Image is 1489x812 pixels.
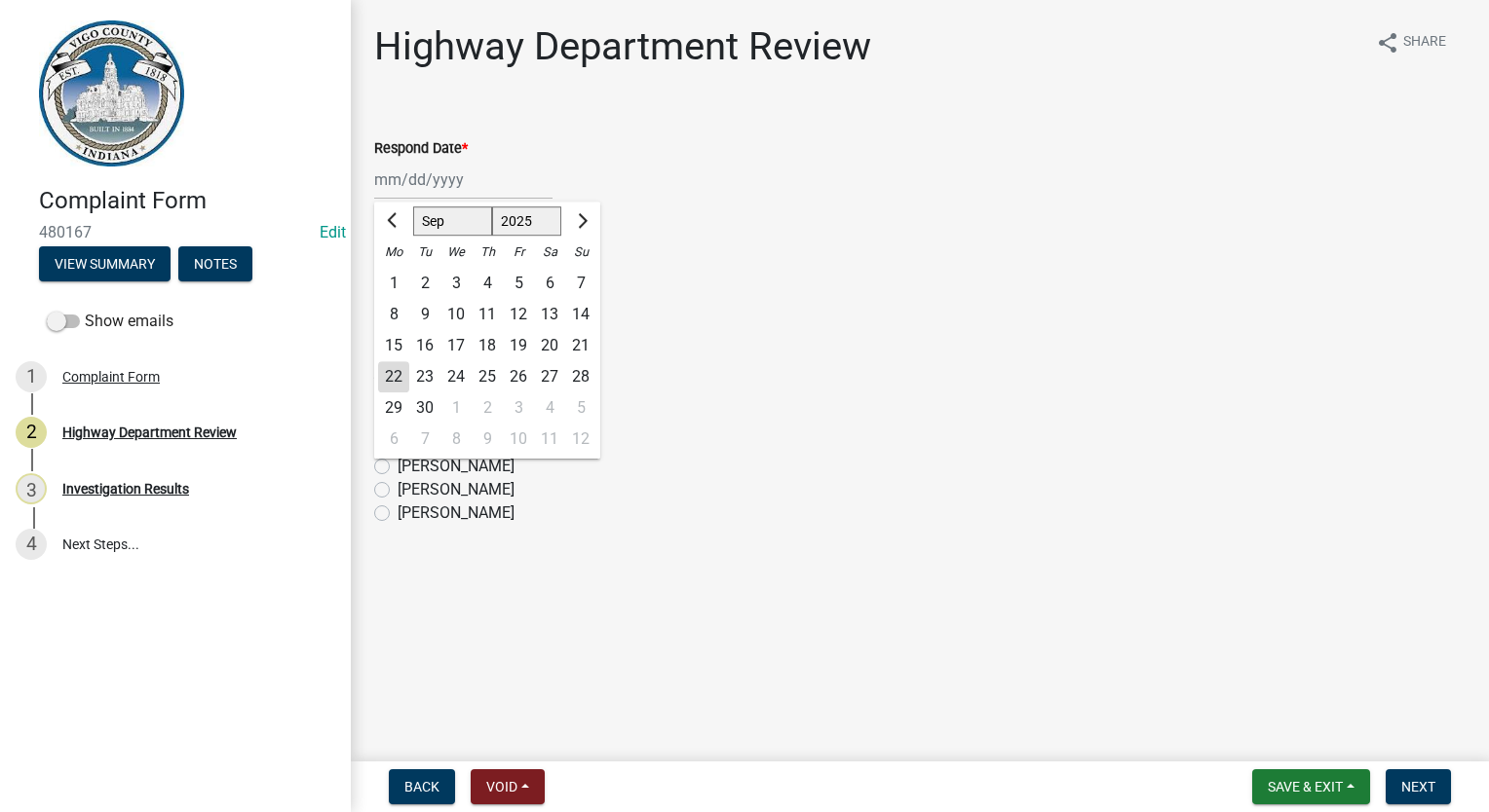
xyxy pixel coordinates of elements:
span: Next [1401,779,1435,794]
div: 26 [503,361,534,392]
div: Friday, September 5, 2025 [503,268,534,299]
div: 30 [409,392,440,424]
div: 25 [472,361,503,392]
div: 3 [16,473,47,504]
button: Next month [569,205,592,237]
button: Void [471,769,545,804]
div: Sa [534,237,565,268]
div: 17 [440,330,472,361]
div: 6 [534,268,565,299]
div: Wednesday, October 8, 2025 [440,424,472,455]
div: Monday, September 22, 2025 [378,361,409,392]
div: Tu [409,237,440,268]
div: 23 [409,361,440,392]
wm-modal-confirm: Notes [178,257,252,273]
div: Friday, October 10, 2025 [503,424,534,455]
div: Complaint Form [62,370,160,384]
div: Thursday, October 2, 2025 [472,392,503,424]
div: Monday, September 1, 2025 [378,268,409,299]
div: Saturday, September 20, 2025 [534,330,565,361]
wm-modal-confirm: Summary [39,257,171,273]
div: Sunday, September 14, 2025 [565,299,596,330]
label: [PERSON_NAME] [398,455,515,478]
div: 1 [16,361,47,392]
div: 19 [503,330,534,361]
div: Highway Department Review [62,425,237,439]
div: Tuesday, September 16, 2025 [409,330,440,361]
div: 10 [503,424,534,455]
div: 7 [565,268,596,299]
div: Thursday, September 18, 2025 [472,330,503,361]
button: Notes [178,246,252,281]
div: Wednesday, September 10, 2025 [440,299,472,330]
div: Thursday, September 11, 2025 [472,299,503,330]
div: Wednesday, September 3, 2025 [440,268,472,299]
label: Respond Date [374,142,468,156]
select: Select month [413,206,492,236]
div: 1 [378,268,409,299]
div: 28 [565,361,596,392]
div: 5 [503,268,534,299]
div: 11 [472,299,503,330]
div: Thursday, October 9, 2025 [472,424,503,455]
div: Friday, September 12, 2025 [503,299,534,330]
div: Fr [503,237,534,268]
div: 4 [534,392,565,424]
div: Friday, October 3, 2025 [503,392,534,424]
div: Saturday, October 4, 2025 [534,392,565,424]
div: Mo [378,237,409,268]
button: Save & Exit [1252,769,1370,804]
div: Monday, October 6, 2025 [378,424,409,455]
div: Tuesday, October 7, 2025 [409,424,440,455]
a: Edit [320,223,346,241]
div: 6 [378,424,409,455]
wm-modal-confirm: Edit Application Number [320,223,346,241]
div: 9 [409,299,440,330]
div: 11 [534,424,565,455]
div: 1 [440,392,472,424]
div: Investigation Results [62,482,189,496]
div: 22 [378,361,409,392]
div: Saturday, September 6, 2025 [534,268,565,299]
label: [PERSON_NAME] [398,478,515,501]
h4: Complaint Form [39,187,335,215]
div: 14 [565,299,596,330]
div: 16 [409,330,440,361]
div: Monday, September 29, 2025 [378,392,409,424]
button: Next [1386,769,1451,804]
label: [PERSON_NAME] [398,501,515,525]
div: 7 [409,424,440,455]
div: 15 [378,330,409,361]
div: Monday, September 15, 2025 [378,330,409,361]
div: Saturday, September 13, 2025 [534,299,565,330]
div: 2 [409,268,440,299]
div: Su [565,237,596,268]
div: 27 [534,361,565,392]
div: 8 [378,299,409,330]
span: Void [486,779,517,794]
div: 3 [503,392,534,424]
div: Thursday, September 25, 2025 [472,361,503,392]
div: We [440,237,472,268]
span: Back [404,779,439,794]
div: 2 [472,392,503,424]
div: Sunday, October 5, 2025 [565,392,596,424]
div: 3 [440,268,472,299]
div: Friday, September 19, 2025 [503,330,534,361]
div: Monday, September 8, 2025 [378,299,409,330]
select: Select year [492,206,562,236]
div: 5 [565,392,596,424]
div: Friday, September 26, 2025 [503,361,534,392]
div: 12 [503,299,534,330]
div: Tuesday, September 9, 2025 [409,299,440,330]
button: View Summary [39,246,171,281]
div: 4 [16,529,47,560]
div: Th [472,237,503,268]
div: 9 [472,424,503,455]
div: 24 [440,361,472,392]
div: 4 [472,268,503,299]
div: 13 [534,299,565,330]
img: Vigo County, Indiana [39,20,184,166]
div: Tuesday, September 23, 2025 [409,361,440,392]
div: Sunday, September 7, 2025 [565,268,596,299]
